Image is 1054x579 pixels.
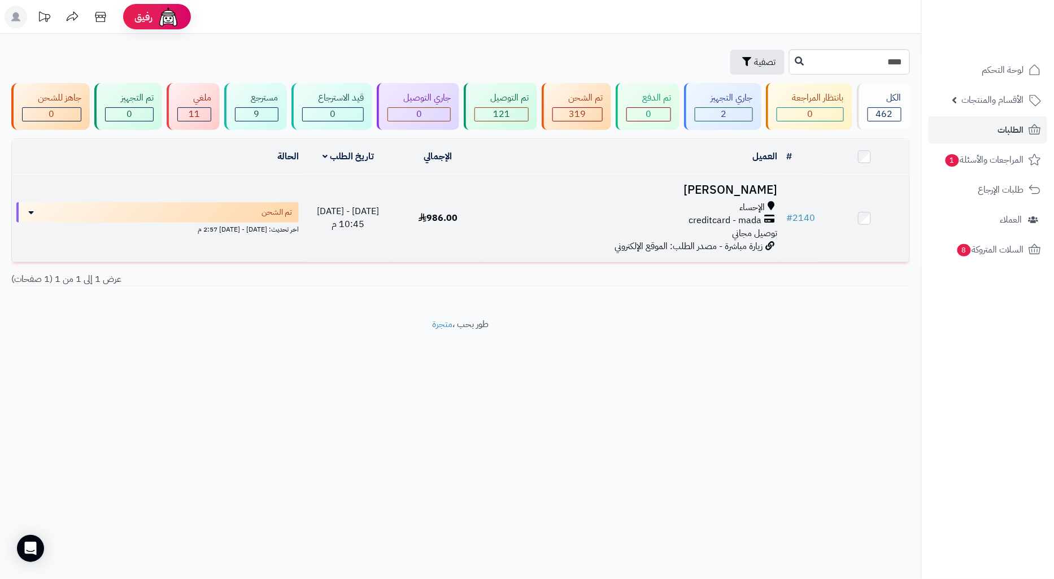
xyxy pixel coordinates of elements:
[807,107,813,121] span: 0
[387,92,451,105] div: جاري التوصيل
[998,122,1024,138] span: الطلبات
[487,184,777,197] h3: [PERSON_NAME]
[646,107,652,121] span: 0
[23,108,81,121] div: 0
[553,108,602,121] div: 319
[752,150,777,163] a: العميل
[929,206,1047,233] a: العملاء
[178,108,211,121] div: 11
[330,107,336,121] span: 0
[739,201,765,214] span: الإحساء
[235,92,278,105] div: مسترجع
[374,83,461,130] a: جاري التوصيل 0
[302,92,364,105] div: قيد الاسترجاع
[682,83,763,130] a: جاري التجهيز 2
[945,154,959,167] span: 1
[957,244,971,257] span: 8
[474,92,529,105] div: تم التوصيل
[855,83,912,130] a: الكل462
[569,107,586,121] span: 319
[982,62,1024,78] span: لوحة التحكم
[876,107,893,121] span: 462
[962,92,1024,108] span: الأقسام والمنتجات
[475,108,528,121] div: 121
[323,150,374,163] a: تاريخ الطلب
[127,107,132,121] span: 0
[134,10,153,24] span: رفيق
[9,83,92,130] a: جاهز للشحن 0
[177,92,211,105] div: ملغي
[777,108,843,121] div: 0
[277,150,299,163] a: الحالة
[30,6,58,31] a: تحديثات المنصة
[539,83,613,130] a: تم الشحن 319
[236,108,277,121] div: 9
[461,83,539,130] a: تم التوصيل 121
[754,55,776,69] span: تصفية
[289,83,374,130] a: قيد الاسترجاع 0
[868,92,901,105] div: الكل
[22,92,81,105] div: جاهز للشحن
[49,107,55,121] span: 0
[929,176,1047,203] a: طلبات الإرجاع
[493,107,510,121] span: 121
[929,146,1047,173] a: المراجعات والأسئلة1
[689,214,761,227] span: creditcard - mada
[786,211,792,225] span: #
[929,116,1047,143] a: الطلبات
[416,107,422,121] span: 0
[732,227,777,240] span: توصيل مجاني
[613,83,682,130] a: تم الدفع 0
[106,108,153,121] div: 0
[3,273,461,286] div: عرض 1 إلى 1 من 1 (1 صفحات)
[615,240,763,253] span: زيارة مباشرة - مصدر الطلب: الموقع الإلكتروني
[433,317,453,331] a: متجرة
[929,236,1047,263] a: السلات المتروكة8
[92,83,164,130] a: تم التجهيز 0
[189,107,200,121] span: 11
[730,50,785,75] button: تصفية
[627,108,670,121] div: 0
[777,92,844,105] div: بانتظار المراجعة
[262,207,292,218] span: تم الشحن
[944,152,1024,168] span: المراجعات والأسئلة
[786,150,792,163] a: #
[956,242,1024,258] span: السلات المتروكة
[419,211,458,225] span: 986.00
[929,56,1047,84] a: لوحة التحكم
[695,108,752,121] div: 2
[721,107,727,121] span: 2
[552,92,603,105] div: تم الشحن
[695,92,752,105] div: جاري التجهيز
[786,211,815,225] a: #2140
[978,182,1024,198] span: طلبات الإرجاع
[17,535,44,562] div: Open Intercom Messenger
[977,8,1043,32] img: logo-2.png
[303,108,363,121] div: 0
[254,107,260,121] span: 9
[764,83,855,130] a: بانتظار المراجعة 0
[1000,212,1022,228] span: العملاء
[164,83,222,130] a: ملغي 11
[16,223,299,234] div: اخر تحديث: [DATE] - [DATE] 2:57 م
[626,92,671,105] div: تم الدفع
[105,92,154,105] div: تم التجهيز
[157,6,180,28] img: ai-face.png
[222,83,289,130] a: مسترجع 9
[388,108,450,121] div: 0
[317,204,380,231] span: [DATE] - [DATE] 10:45 م
[424,150,452,163] a: الإجمالي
